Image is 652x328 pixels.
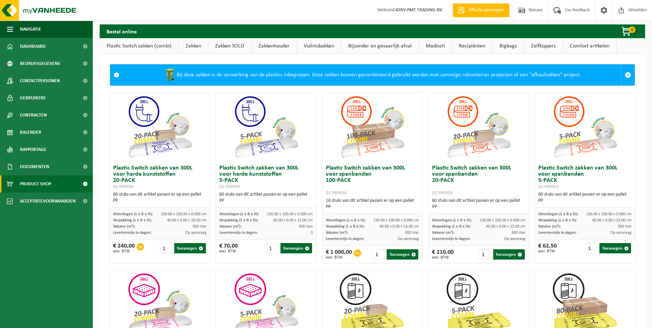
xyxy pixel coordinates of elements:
[20,158,49,175] span: Documenten
[185,231,207,235] span: Op aanvraag
[160,243,174,253] input: 1
[219,212,259,216] span: Afmetingen (L x B x H):
[432,225,471,229] span: Verpakking (L x B x H):
[326,231,348,235] span: Volume (m³):
[326,237,364,241] span: Levertermijn in dagen:
[219,192,313,204] div: 60 stuks van dit artikel passen er op een pallet
[444,93,513,162] img: 01-999953
[551,93,619,162] img: 01-999952
[618,225,632,229] span: 300 liter
[267,212,313,216] span: 130.00 x 100.00 x 0.000 cm
[453,3,509,17] a: Offerte aanvragen
[273,218,313,222] span: 60.00 x 0.00 x 23.00 cm
[113,218,152,222] span: Verpakking (L x B x H):
[493,38,524,54] a: Bigbags
[20,38,46,55] span: Dashboard
[432,198,526,210] div: 60 stuks van dit artikel passen er op een pallet
[232,93,300,162] img: 01-999949
[419,38,452,54] a: Medisch
[493,249,525,260] button: Toevoegen
[266,243,280,253] input: 1
[467,7,506,14] span: Offerte aanvragen
[538,218,577,222] span: Verpakking (L x B x H):
[219,225,242,229] span: Volume (m³):
[432,190,453,196] span: 01-999953
[167,218,207,222] span: 40.00 x 0.00 x 20.00 cm
[100,24,144,38] h2: Bestel online
[192,225,207,229] span: 300 liter
[524,38,563,54] a: Zelfkippers
[538,225,561,229] span: Volume (m³):
[219,249,238,253] span: excl. BTW
[586,212,632,216] span: 130.00 x 100.00 x 0.000 cm
[219,165,313,190] h3: Plastic Switch zakken van 300L voor harde kunststoffen 5-PACK
[20,141,46,158] span: Rapportage
[208,38,251,54] a: Zakken SOLO
[379,225,419,229] span: 40.00 x 0.00 x 23.00 cm
[297,38,341,54] a: Vuilnisbakken
[113,165,207,190] h3: Plastic Switch zakken van 300L voor harde kunststoffen 20-PACK
[504,237,526,241] span: Op aanvraag
[326,255,352,260] span: excl. BTW
[326,165,419,196] h3: Plastic Switch zakken van 300L voor spanbanden 100-PACK
[432,255,454,260] span: excl. BTW
[20,193,76,210] span: Acceptatievoorwaarden
[174,243,206,253] button: Toevoegen
[538,165,632,190] h3: Plastic Switch zakken van 300L voor spanbanden 5-PACK
[538,243,557,253] div: € 62,50
[179,38,208,54] a: Zakken
[398,237,419,241] span: Op aanvraag
[621,65,634,85] a: Sluit melding
[326,218,366,222] span: Afmetingen (L x B x H):
[113,225,135,229] span: Volume (m³):
[585,243,599,253] input: 1
[486,225,526,229] span: 40.00 x 0.00 x 23.00 cm
[219,184,240,189] span: 01-999949
[538,249,557,253] span: excl. BTW
[326,204,419,210] div: PP
[538,212,578,216] span: Afmetingen (L x B x H):
[538,231,576,235] span: Levertermijn in dagen:
[538,192,632,204] div: 60 stuks van dit artikel passen er op een pallet
[219,218,258,222] span: Verpakking (L x B x H):
[629,26,636,33] span: 0
[610,231,632,235] span: Op aanvraag
[432,204,526,210] div: PP
[373,218,419,222] span: 130.00 x 100.00 x 0.000 cm
[326,249,352,260] div: € 1 000,00
[432,249,454,260] div: € 210,00
[538,184,559,189] span: 01-999952
[432,237,470,241] span: Levertermijn in dagen:
[161,212,207,216] span: 130.00 x 100.00 x 0.000 cm
[125,93,194,162] img: 01-999950
[113,231,151,235] span: Levertermijn in dagen:
[123,65,621,85] div: Bij deze zakken is de verwerking van de plastics inbegrepen. Deze zakken kunnen gecombineerd gebr...
[113,249,135,253] span: excl. BTW
[538,198,632,204] div: PP
[452,38,492,54] a: Recipiënten
[20,107,47,124] span: Contracten
[113,184,134,189] span: 01-999950
[113,198,207,204] div: PP
[113,192,207,204] div: 60 stuks van dit artikel passen er op een pallet
[20,124,41,141] span: Kalender
[393,8,442,13] strong: C4DRV PMT TRADING NV
[610,24,644,38] button: 0
[432,218,472,222] span: Afmetingen (L x B x H):
[326,198,419,210] div: 16 stuks van dit artikel passen er op een pallet
[326,225,365,229] span: Verpakking (L x B x H):
[326,190,346,196] span: 01-999954
[219,243,238,253] div: € 70,00
[338,93,407,162] img: 01-999954
[20,72,60,89] span: Contactpersonen
[341,38,419,54] a: Bijzonder en gevaarlijk afval
[113,243,135,253] div: € 240,00
[432,165,526,196] h3: Plastic Switch zakken van 300L voor spanbanden 20-PACK
[592,218,632,222] span: 40.00 x 0.00 x 23.00 cm
[599,243,631,253] button: Toevoegen
[405,231,419,235] span: 300 liter
[20,175,51,193] span: Product Shop
[387,249,418,260] button: Toevoegen
[100,38,178,54] a: Plastic Switch zakken (combi)
[252,38,297,54] a: Zakkenhouder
